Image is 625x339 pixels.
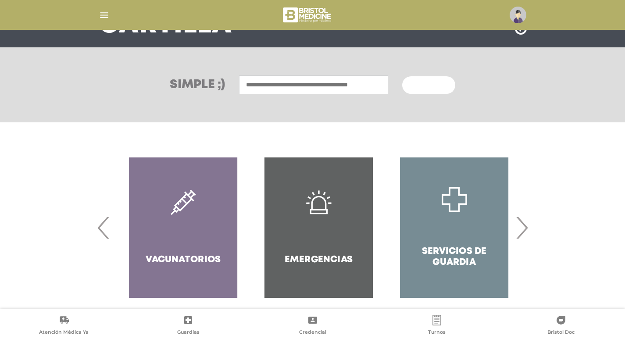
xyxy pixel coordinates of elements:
[499,315,623,337] a: Bristol Doc
[413,82,438,89] span: Buscar
[513,204,530,251] span: Next
[99,10,110,21] img: Cober_menu-lines-white.svg
[146,254,221,265] h4: Vacunatorios
[510,7,526,23] img: profile-placeholder.svg
[126,315,250,337] a: Guardias
[177,329,200,337] span: Guardias
[285,254,353,265] h4: Emergencias
[129,157,237,298] a: Vacunatorios
[402,76,455,94] button: Buscar
[375,315,499,337] a: Turnos
[400,157,508,298] a: Servicios de Guardia
[282,4,334,25] img: bristol-medicine-blanco.png
[299,329,326,337] span: Credencial
[264,157,373,298] a: Emergencias
[39,329,89,337] span: Atención Médica Ya
[547,329,575,337] span: Bristol Doc
[413,246,496,268] h4: Servicios de Guardia
[170,79,225,91] h3: Simple ;)
[428,329,446,337] span: Turnos
[99,14,232,37] h3: Cartilla
[95,204,112,251] span: Previous
[2,315,126,337] a: Atención Médica Ya
[250,315,375,337] a: Credencial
